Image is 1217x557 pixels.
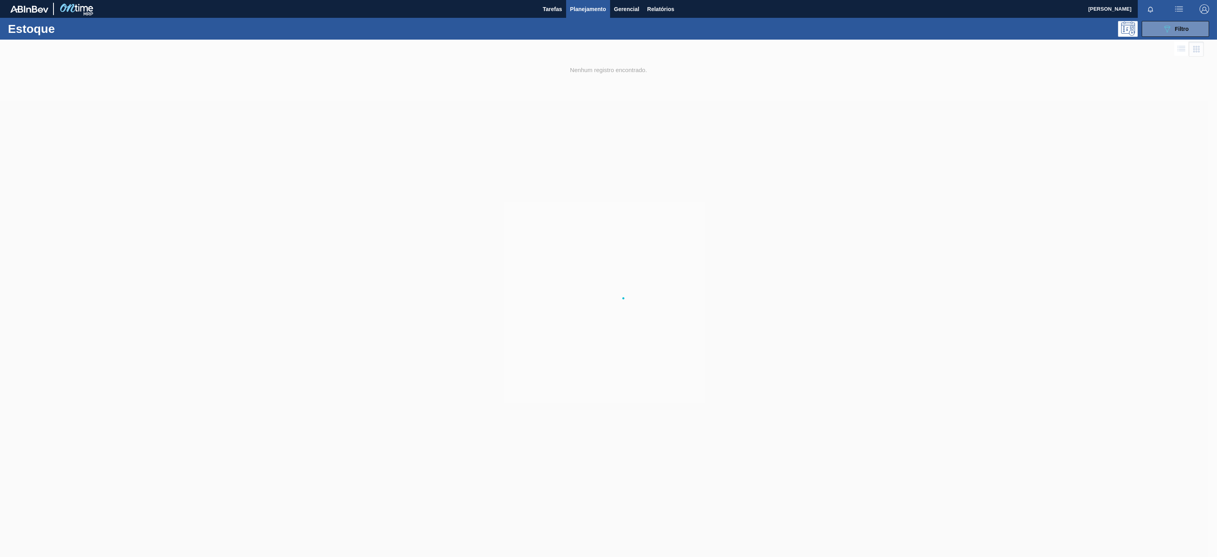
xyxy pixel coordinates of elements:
[1142,21,1209,37] button: Filtro
[1118,21,1138,37] div: Pogramando: nenhum usuário selecionado
[570,4,606,14] span: Planejamento
[1174,4,1184,14] img: userActions
[647,4,674,14] span: Relatórios
[1138,4,1163,15] button: Notificações
[10,6,48,13] img: TNhmsLtSVTkK8tSr43FrP2fwEKptu5GPRR3wAAAABJRU5ErkJggg==
[543,4,562,14] span: Tarefas
[614,4,639,14] span: Gerencial
[1200,4,1209,14] img: Logout
[8,24,134,33] h1: Estoque
[1175,26,1189,32] span: Filtro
